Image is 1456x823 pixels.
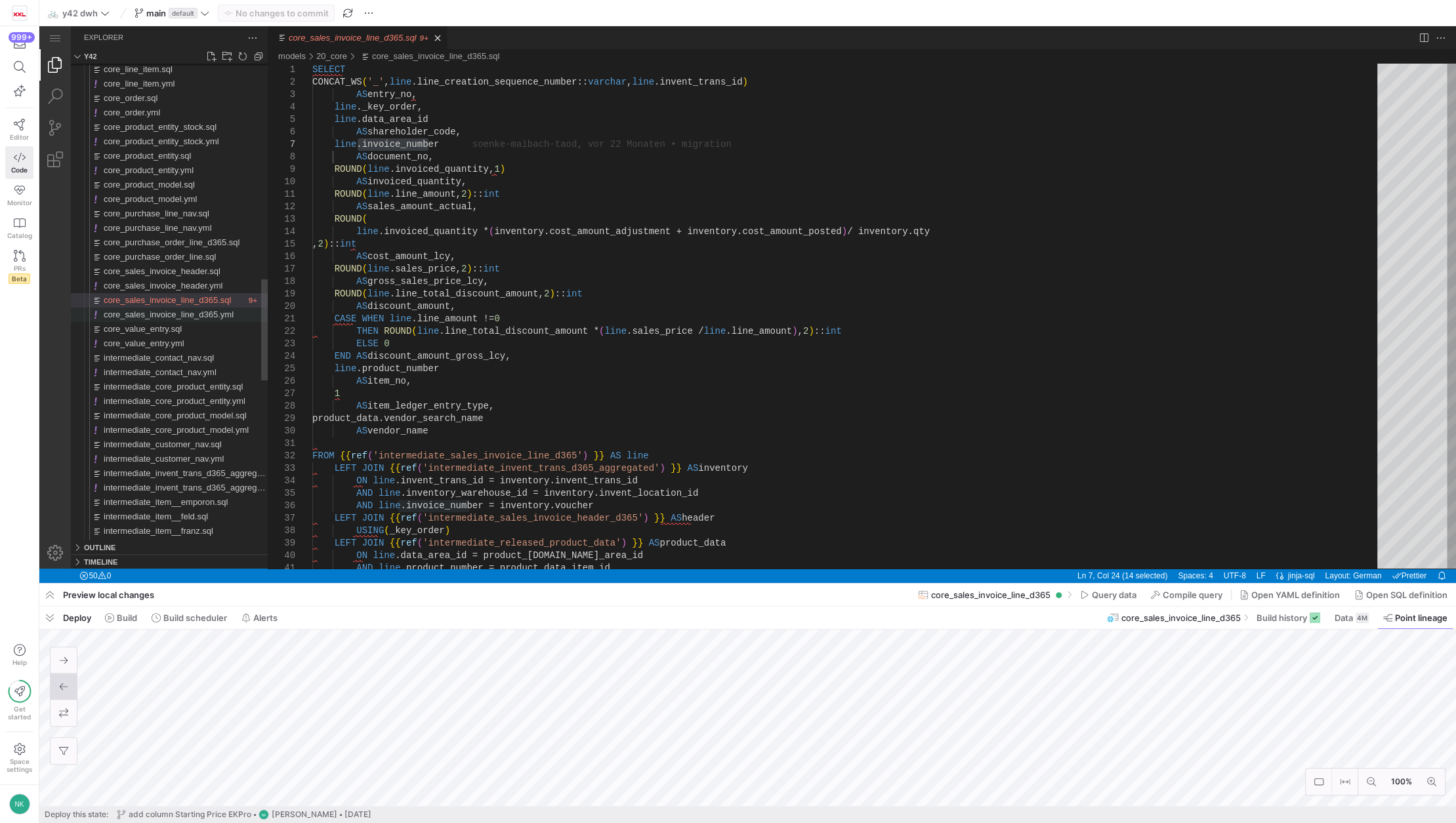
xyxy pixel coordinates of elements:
a: Code [5,146,33,179]
div: 999+ [9,32,35,43]
div: core_order.yml [31,79,228,94]
span: core_product_entity.yml [64,139,154,149]
span: line [593,50,615,61]
span: AS [317,225,328,235]
a: 20_core [277,25,308,35]
span: Open SQL definition [1366,590,1447,600]
span: .line_amount, [350,163,422,173]
span: .data_area_id [317,88,388,98]
li: Split Editor Right (Ctrl+^) [Alt] Split Editor Down [1377,5,1392,19]
div: core_line_item.sql [31,36,228,50]
div: /models/20_core/core_order.yml [50,79,228,94]
button: Getstarted [5,675,33,726]
div: NK [259,809,269,820]
div: intermediate_customer_nav.yml [31,426,228,440]
div: 4M [1356,612,1369,623]
span: varchar [549,50,587,61]
span: ROUND [295,262,323,273]
span: core_sales_invoice_line_d365.yml [64,283,194,293]
div: Editor Language Status: Formatting, There are multiple formatters for 'jinja-sql' files. One of t... [1232,542,1247,557]
span: core_order.sql [64,67,118,77]
a: New Folder... [181,24,194,37]
span: default [169,8,198,18]
div: /models/20_core/intermediate_item__emporon.sql [50,469,228,483]
span: 1 [455,138,460,148]
span: intermediate_customer_nav.sql [64,413,182,423]
span: / inventory.qty [808,200,890,211]
div: intermediate_item__meinhoevel.sql [31,512,228,527]
a: Collapse Folders in Explorer [213,24,226,37]
div: /models/20_core/core_sales_invoice_header.sql [50,238,228,252]
button: Build history [1251,607,1326,629]
span: ( [323,262,328,273]
div: /models/20_core/intermediate_core_product_entity.sql [50,353,228,368]
span: .invoiced_quantity, [350,138,455,148]
div: /models/20_core/intermediate_item__franz.sql [50,498,228,512]
span: Get started [8,705,31,721]
span: intermediate_invent_trans_d365_aggregated.sql [64,442,247,452]
a: Views and More Actions... [206,5,220,19]
h3: Timeline [45,529,78,543]
div: core_value_entry.yml [31,310,228,325]
div: intermediate_core_product_entity.yml [31,368,228,382]
span: '_' [328,50,344,61]
div: /models/20_core/core_value_entry.yml [50,310,228,325]
span: Space settings [7,757,32,773]
div: 4 [241,75,256,87]
div: 8 [241,125,256,137]
span: amount_posted [730,200,802,211]
div: /models/20_core/core_sales_invoice_line_d365.sql • 20 problems in this file [318,23,460,37]
span: ( [449,200,455,211]
span: .line_total_discount_amount, [350,262,505,273]
span: Build history [1257,612,1307,623]
a: Spacesettings [5,737,33,779]
span: ._key_order, [317,75,383,86]
a: More Actions... [1394,5,1409,19]
span: entry_no, [328,63,378,73]
div: 7 [241,112,256,125]
button: Alerts [236,607,283,629]
span: line [328,163,350,173]
a: Editor [5,113,33,146]
span: :: [433,237,444,248]
span: add column Starting Price EKPro [129,810,251,819]
span: main [146,8,166,18]
div: 5 [241,87,256,100]
li: New File... [165,24,178,37]
span: :: [433,163,444,173]
div: core_purchase_line_nav.yml [31,195,228,209]
span: core_line_item.yml [64,52,135,62]
span: line [350,50,373,61]
div: LF [1212,542,1232,557]
div: intermediate_item__franz.sql [31,498,228,512]
span: Query data [1092,590,1136,600]
div: /models/20_core/intermediate_core_product_model.sql [50,382,228,397]
button: Help [5,638,33,672]
a: core_sales_invoice_line_d365.sql [249,7,377,16]
span: Beta [9,273,30,284]
button: 🚲y42 dwh [45,5,113,22]
span: cost_amount_lcy, [328,225,416,235]
div: intermediate_core_product_model.yml [31,397,228,411]
button: Compile query [1145,584,1228,606]
button: Query data [1074,584,1142,606]
div: core_product_model.sql [31,151,228,166]
span: .invoice_number [317,113,400,123]
button: Build scheduler [146,607,233,629]
div: /models/20_core/core_line_item.sql [50,36,228,50]
span: core_product_entity_stock.sql [64,96,177,106]
div: Outline Section [31,513,228,528]
span: line [328,262,350,273]
div: /models/20_core/core_sales_invoice_header.yml [50,252,228,267]
span: core_line_item.sql [64,38,133,48]
div: /models/20_core/intermediate_core_product_entity.yml [50,368,228,382]
div: Folders Section [31,23,228,37]
a: Layout: German [1282,542,1345,557]
button: NK [5,790,33,818]
div: core_product_entity.yml [31,137,228,151]
div: /models/20_core/core_product_entity_stock.yml [50,108,228,123]
div: /models/20_core/core_value_entry.sql [50,296,228,310]
span: sales_amount_actual, [328,175,438,186]
span: intermediate_core_product_model.yml [64,399,209,409]
span: AS [317,150,328,161]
